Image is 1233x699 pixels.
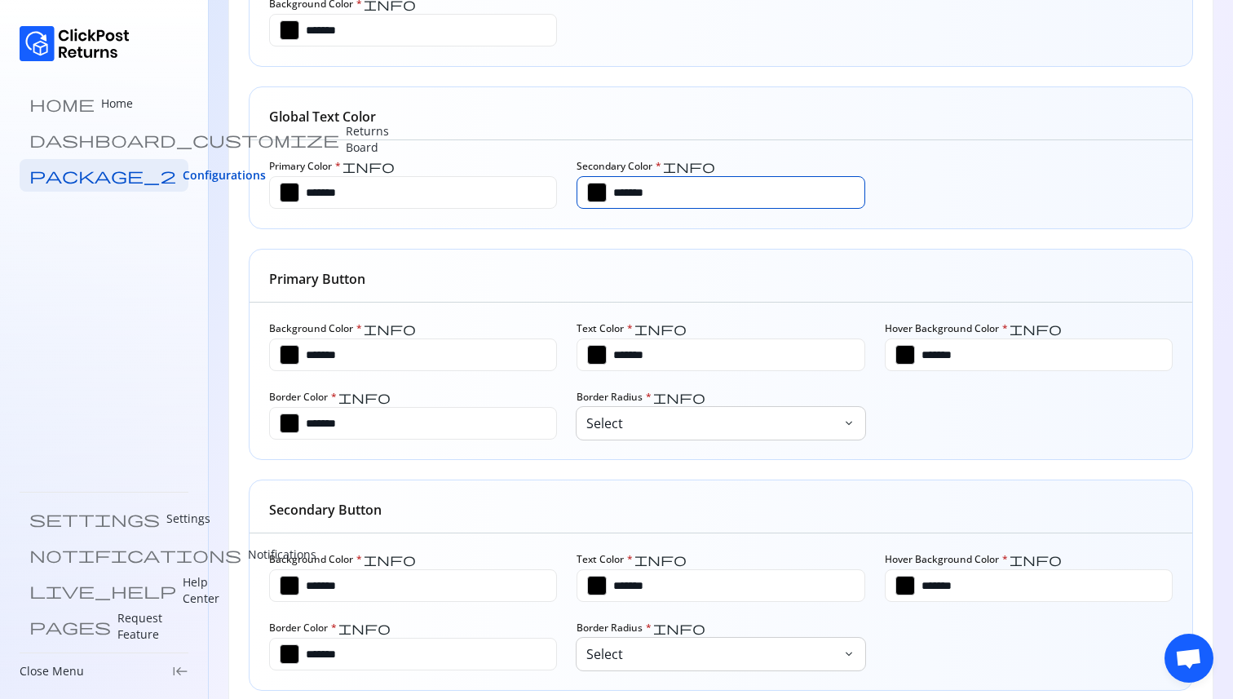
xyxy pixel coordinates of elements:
input: Color picker [280,576,299,595]
span: info [364,553,416,566]
input: Color picker [280,345,299,365]
span: Border Radius [577,391,652,404]
span: info [342,160,395,173]
a: live_help Help Center [20,574,188,607]
span: Hover Background Color [885,322,1008,335]
span: info [1010,553,1062,566]
span: dashboard_customize [29,131,339,148]
span: Text Color [577,553,633,566]
span: info [338,622,391,635]
span: Primary Color [269,160,341,173]
input: Color picker [280,20,299,40]
input: Color picker [895,576,915,595]
a: package_2 Configurations [20,159,188,192]
span: keyboard_tab_rtl [172,663,188,679]
p: Notifications [248,546,316,563]
span: package_2 [29,167,176,184]
input: Color picker [587,345,607,365]
input: Color picker [280,644,299,664]
span: home [29,95,95,112]
span: info [364,322,416,335]
span: Configurations [183,167,266,184]
span: Border Color [269,622,337,635]
span: info [634,553,687,566]
span: Border Color [269,391,337,404]
span: Border Radius [577,622,652,635]
span: Background Color [269,322,362,335]
h6: Primary Button [269,269,365,289]
span: notifications [29,546,241,563]
span: Hover Background Color [885,553,1008,566]
span: info [634,322,687,335]
a: home Home [20,87,188,120]
p: Returns Board [346,123,389,156]
p: Request Feature [117,610,179,643]
div: Close Menukeyboard_tab_rtl [20,663,188,679]
h6: Secondary Button [269,500,382,520]
span: info [338,391,391,404]
p: Home [101,95,133,112]
input: Color picker [280,414,299,433]
span: info [653,622,705,635]
span: keyboard_arrow_down [842,648,855,661]
span: settings [29,511,160,527]
div: Open chat [1164,634,1213,683]
p: Select [586,644,838,664]
span: live_help [29,582,176,599]
a: pages Request Feature [20,610,188,643]
a: dashboard_customize Returns Board [20,123,188,156]
p: Help Center [183,574,219,607]
a: notifications Notifications [20,538,188,571]
span: keyboard_arrow_down [842,417,855,430]
span: info [653,391,705,404]
h6: Global Text Color [269,107,376,126]
a: settings Settings [20,502,188,535]
input: Color picker [587,183,607,202]
p: Close Menu [20,663,84,679]
button: Select [577,407,864,440]
span: pages [29,618,111,635]
span: Secondary Color [577,160,661,173]
p: Select [586,414,838,433]
input: Color picker [895,345,915,365]
input: Color picker [280,183,299,202]
p: Settings [166,511,210,527]
span: Text Color [577,322,633,335]
img: Logo [20,26,130,61]
span: info [1010,322,1062,335]
button: Select [577,638,864,670]
input: Color picker [587,576,607,595]
span: info [663,160,715,173]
